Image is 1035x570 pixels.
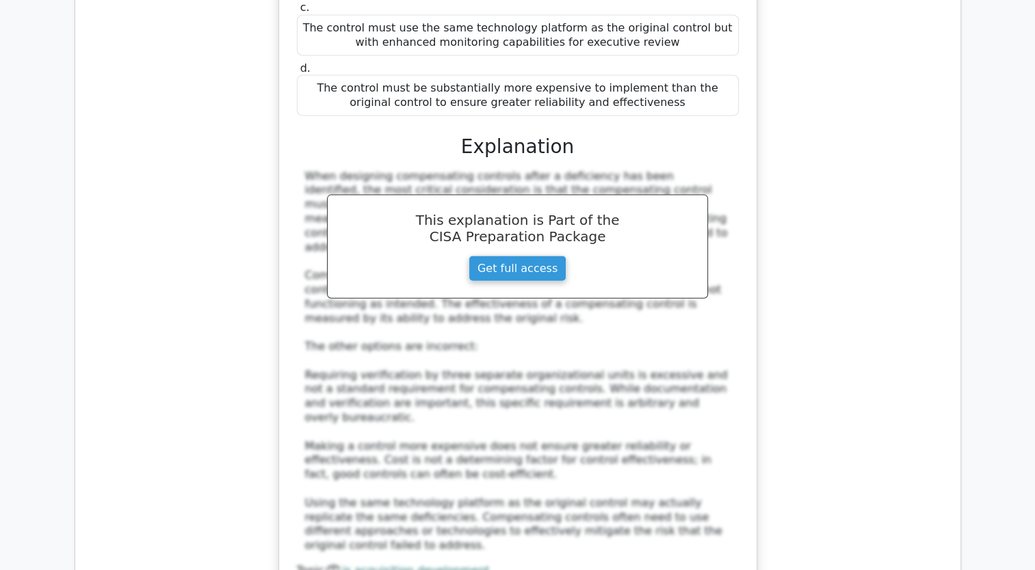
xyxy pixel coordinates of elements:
[297,15,739,56] div: The control must use the same technology platform as the original control but with enhanced monit...
[297,75,739,116] div: The control must be substantially more expensive to implement than the original control to ensure...
[305,135,731,159] h3: Explanation
[469,256,566,282] a: Get full access
[300,62,311,74] span: d.
[300,1,310,14] span: c.
[305,169,731,554] div: When designing compensating controls after a deficiency has been identified, the most critical co...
